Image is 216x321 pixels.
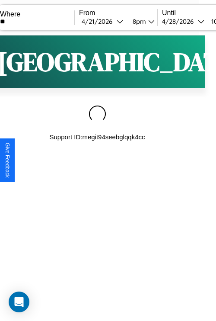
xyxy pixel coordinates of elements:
[4,143,10,178] div: Give Feedback
[162,17,198,26] div: 4 / 28 / 2026
[50,131,145,143] p: Support ID: megit94seebglqqk4cc
[79,9,157,17] label: From
[82,17,117,26] div: 4 / 21 / 2026
[128,17,148,26] div: 8pm
[79,17,126,26] button: 4/21/2026
[126,17,157,26] button: 8pm
[9,292,29,312] div: Open Intercom Messenger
